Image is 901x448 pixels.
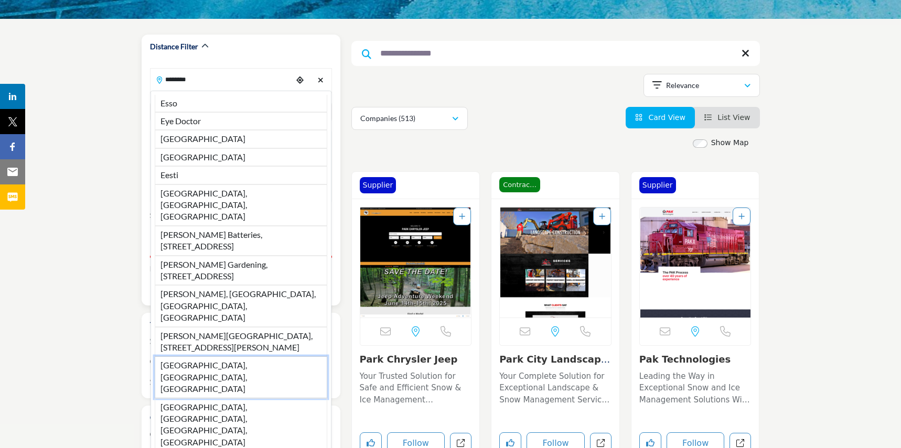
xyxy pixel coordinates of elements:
p: Relevance [666,80,699,91]
p: Leading the Way in Exceptional Snow and Ice Management Solutions With over four decades of indust... [639,370,752,406]
h3: Park Chrysler Jeep [360,354,472,365]
p: Your Complete Solution for Exceptional Landscape & Snow Management Services in [US_STATE] Known f... [499,370,612,406]
a: Add To List [459,212,465,221]
li: Eye Doctor [155,112,327,130]
div: Clear search location [313,69,329,92]
a: Leading the Way in Exceptional Snow and Ice Management Solutions With over four decades of indust... [639,368,752,406]
a: Open Listing in new tab [360,207,471,318]
span: Contractor [499,177,540,193]
li: [PERSON_NAME] Batteries, [STREET_ADDRESS] [155,226,327,256]
span: List View [717,113,750,122]
h3: Park City Landscape & Snow Removal [499,354,612,365]
h2: Type [150,320,165,330]
p: Supplier [363,180,393,191]
li: [GEOGRAPHIC_DATA] [155,130,327,148]
button: Companies (513) [351,107,468,130]
a: Add To List [738,212,745,221]
li: [GEOGRAPHIC_DATA] [155,148,327,166]
input: Search Location [151,69,292,90]
a: Park City Landscape ... [499,354,610,376]
a: Collapse ▲ [150,290,332,300]
a: Open Listing in new tab [640,207,751,318]
label: CSP Certified [150,429,201,441]
img: Pak Technologies [640,207,751,318]
label: Suppliers [150,377,187,389]
h3: Pak Technologies [639,354,752,365]
a: View Card [635,113,685,122]
li: [GEOGRAPHIC_DATA], [GEOGRAPHIC_DATA], [GEOGRAPHIC_DATA] [155,184,327,226]
span: Card View [648,113,685,122]
li: Esso [155,95,327,112]
p: Supplier [642,180,673,191]
a: Park Chrysler Jeep [360,354,458,365]
div: Choose your current location [292,69,308,92]
li: [PERSON_NAME], [GEOGRAPHIC_DATA], [GEOGRAPHIC_DATA], [GEOGRAPHIC_DATA] [155,285,327,326]
p: Your Trusted Solution for Safe and Efficient Snow & Ice Management Specializing in comprehensive ... [360,370,472,406]
li: Eesti [155,166,327,184]
img: Park Chrysler Jeep [360,207,471,318]
a: Open Listing in new tab [500,207,611,318]
li: List View [695,107,760,128]
a: Add To List [599,212,605,221]
h2: Certification [150,412,191,423]
a: Pak Technologies [639,354,731,365]
li: [PERSON_NAME] Gardening, [STREET_ADDRESS] [155,256,327,286]
button: Relevance [643,74,760,97]
label: SIMA Members [150,336,208,348]
span: N/A [150,264,163,275]
li: Card View [626,107,695,128]
input: Search Keyword [351,41,760,66]
h2: Distance Filter [150,41,198,52]
p: Companies (513) [360,113,415,124]
li: [GEOGRAPHIC_DATA], [GEOGRAPHIC_DATA], [GEOGRAPHIC_DATA] [155,356,327,398]
label: Show Map [711,137,749,148]
a: Your Trusted Solution for Safe and Efficient Snow & Ice Management Specializing in comprehensive ... [360,368,472,406]
label: Contractors [150,356,196,368]
a: View List [704,113,750,122]
div: Search within: [150,210,332,221]
li: [PERSON_NAME][GEOGRAPHIC_DATA], [STREET_ADDRESS][PERSON_NAME] [155,327,327,357]
img: Park City Landscape & Snow Removal [500,207,611,318]
a: Your Complete Solution for Exceptional Landscape & Snow Management Services in [US_STATE] Known f... [499,368,612,406]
